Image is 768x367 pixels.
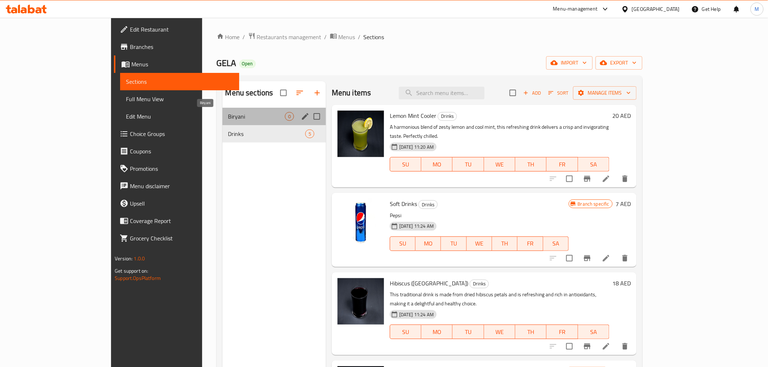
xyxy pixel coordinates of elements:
[390,325,421,339] button: SU
[358,33,361,41] li: /
[393,238,413,249] span: SU
[612,111,631,121] h6: 20 AED
[390,211,569,220] p: Pepsi
[553,5,598,13] div: Menu-management
[581,327,606,337] span: SA
[421,157,453,172] button: MO
[575,201,612,207] span: Branch specific
[120,90,239,108] a: Full Menu View
[338,278,384,325] img: Hibiscus (Karkade)
[300,111,311,122] button: edit
[222,108,326,125] div: Biryani0edit
[444,238,463,249] span: TU
[390,278,468,289] span: Hibiscus ([GEOGRAPHIC_DATA])
[114,125,239,143] a: Choice Groups
[602,254,610,263] a: Edit menu item
[438,112,457,121] div: Drinks
[393,159,418,170] span: SU
[578,157,609,172] button: SA
[546,56,593,70] button: import
[134,254,145,263] span: 1.0.0
[222,105,326,145] nav: Menu sections
[126,77,233,86] span: Sections
[419,201,437,209] span: Drinks
[755,5,759,13] span: M
[562,171,577,186] span: Select to update
[114,212,239,230] a: Coverage Report
[552,58,587,67] span: import
[441,236,466,251] button: TU
[612,278,631,288] h6: 18 AED
[115,266,148,276] span: Get support on:
[114,230,239,247] a: Grocery Checklist
[114,38,239,55] a: Branches
[222,125,326,143] div: Drinks5
[487,159,512,170] span: WE
[396,144,437,150] span: [DATE] 11:20 AM
[390,123,609,141] p: A harmonious blend of zesty lemon and cool mint, this refreshing drink delivers a crisp and invig...
[547,325,578,339] button: FR
[424,327,450,337] span: MO
[130,147,233,156] span: Coupons
[114,177,239,195] a: Menu disclaimer
[285,113,294,120] span: 0
[616,199,631,209] h6: 7 AED
[581,159,606,170] span: SA
[456,327,481,337] span: TU
[453,325,484,339] button: TU
[544,87,573,99] span: Sort items
[520,238,540,249] span: FR
[130,234,233,243] span: Grocery Checklist
[364,33,384,41] span: Sections
[332,87,371,98] h2: Menu items
[114,55,239,73] a: Menus
[276,85,291,100] span: Select all sections
[578,325,609,339] button: SA
[257,33,322,41] span: Restaurants management
[248,32,322,42] a: Restaurants management
[339,33,355,41] span: Menus
[390,198,417,209] span: Soft Drinks
[126,112,233,121] span: Edit Menu
[225,87,273,98] h2: Menu sections
[130,217,233,225] span: Coverage Report
[228,129,305,138] span: Drinks
[573,86,637,100] button: Manage items
[470,280,489,288] span: Drinks
[546,238,566,249] span: SA
[547,157,578,172] button: FR
[632,5,680,13] div: [GEOGRAPHIC_DATA]
[130,182,233,190] span: Menu disclaimer
[579,88,631,98] span: Manage items
[239,59,256,68] div: Open
[239,61,256,67] span: Open
[399,87,485,99] input: search
[130,25,233,34] span: Edit Restaurant
[518,236,543,251] button: FR
[418,238,438,249] span: MO
[453,157,484,172] button: TU
[484,157,515,172] button: WE
[338,199,384,245] img: Soft Drinks
[601,58,637,67] span: export
[243,33,245,41] li: /
[518,327,544,337] span: TH
[393,327,418,337] span: SU
[495,238,515,249] span: TH
[324,33,327,41] li: /
[470,238,489,249] span: WE
[520,87,544,99] span: Add item
[114,21,239,38] a: Edit Restaurant
[130,42,233,51] span: Branches
[421,325,453,339] button: MO
[228,112,285,121] span: Biryani
[602,342,610,351] a: Edit menu item
[616,170,634,187] button: delete
[390,290,609,308] p: This traditional drink is made from dried hibiscus petals and is refreshing and rich in antioxida...
[120,108,239,125] a: Edit Menu
[114,195,239,212] a: Upsell
[492,236,518,251] button: TH
[616,338,634,355] button: delete
[126,95,233,103] span: Full Menu View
